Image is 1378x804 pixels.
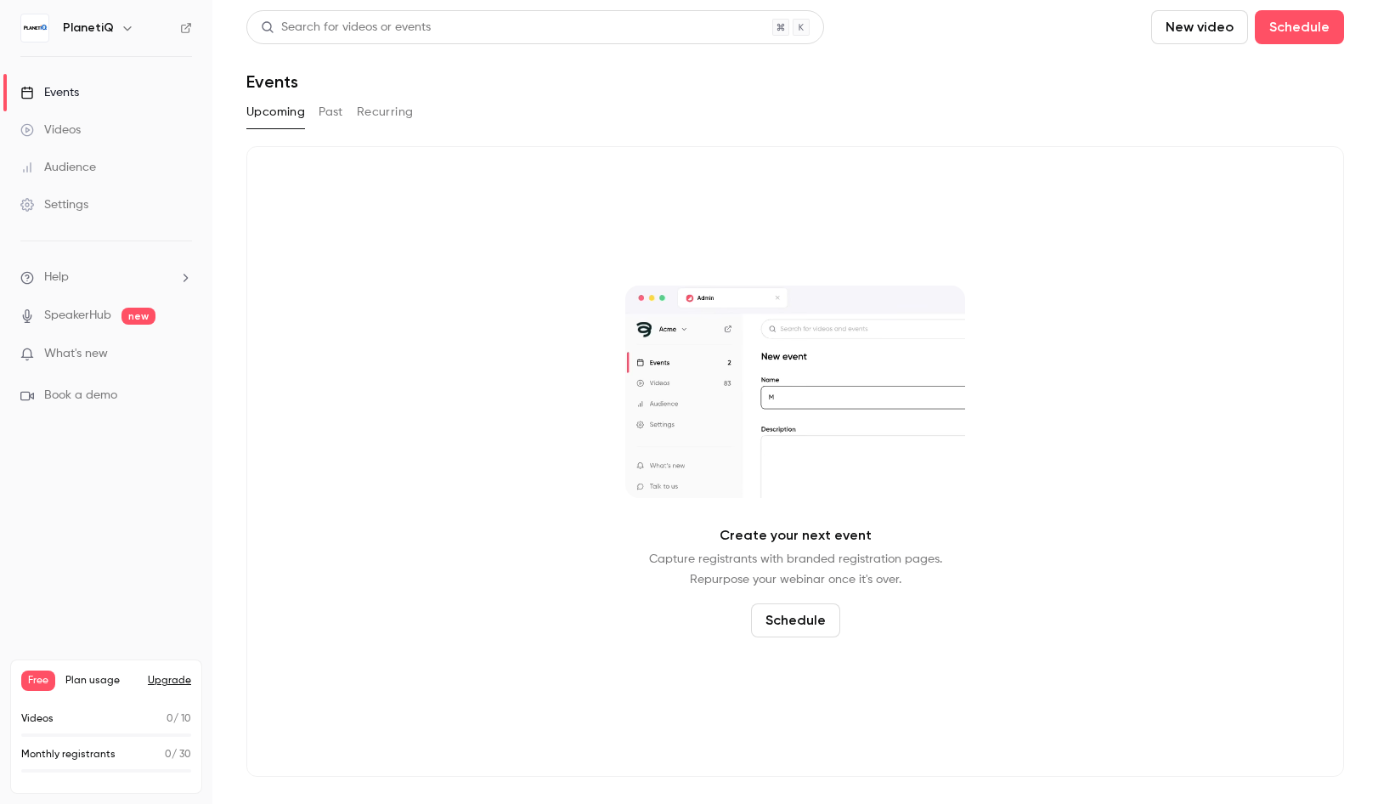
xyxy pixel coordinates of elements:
[20,196,88,213] div: Settings
[21,711,54,727] p: Videos
[1255,10,1344,44] button: Schedule
[21,14,48,42] img: PlanetiQ
[44,345,108,363] span: What's new
[172,347,192,362] iframe: Noticeable Trigger
[44,269,69,286] span: Help
[167,714,173,724] span: 0
[1151,10,1248,44] button: New video
[148,674,191,688] button: Upgrade
[165,750,172,760] span: 0
[165,747,191,762] p: / 30
[261,19,431,37] div: Search for videos or events
[357,99,414,126] button: Recurring
[649,549,942,590] p: Capture registrants with branded registration pages. Repurpose your webinar once it's over.
[44,307,111,325] a: SpeakerHub
[751,603,840,637] button: Schedule
[21,747,116,762] p: Monthly registrants
[167,711,191,727] p: / 10
[20,84,79,101] div: Events
[44,387,117,405] span: Book a demo
[319,99,343,126] button: Past
[20,159,96,176] div: Audience
[65,674,138,688] span: Plan usage
[246,71,298,92] h1: Events
[246,99,305,126] button: Upcoming
[20,269,192,286] li: help-dropdown-opener
[21,671,55,691] span: Free
[63,20,114,37] h6: PlanetiQ
[20,122,81,139] div: Videos
[720,525,872,546] p: Create your next event
[121,308,155,325] span: new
